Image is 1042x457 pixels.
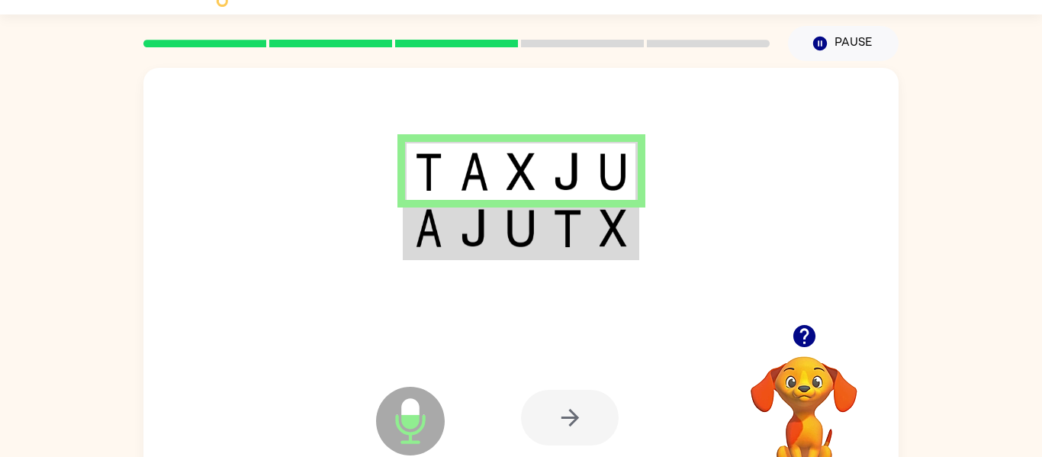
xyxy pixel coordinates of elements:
img: a [460,153,489,191]
img: t [553,209,582,247]
img: t [415,153,442,191]
img: u [507,209,535,247]
img: j [553,153,582,191]
img: j [460,209,489,247]
button: Pause [788,26,899,61]
img: x [600,209,627,247]
img: x [507,153,535,191]
img: u [600,153,627,191]
img: a [415,209,442,247]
